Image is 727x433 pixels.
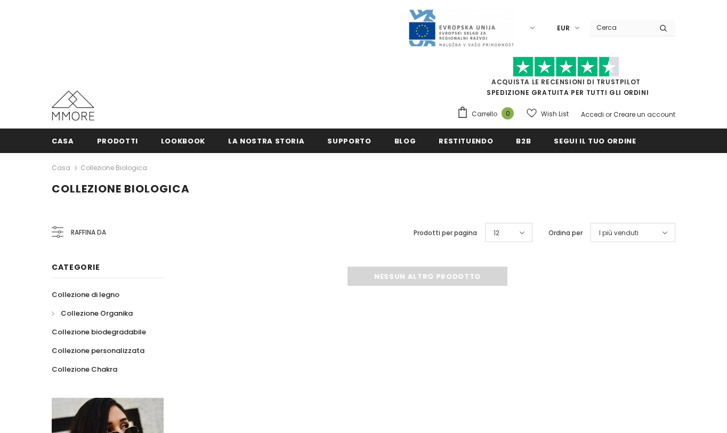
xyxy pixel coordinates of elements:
span: Segui il tuo ordine [554,136,636,146]
a: Casa [52,162,70,174]
a: Collezione biodegradabile [52,323,146,341]
a: Casa [52,129,74,153]
span: EUR [557,23,570,34]
a: Collezione Chakra [52,360,117,379]
span: Categorie [52,262,100,272]
span: Collezione biologica [52,181,190,196]
span: B2B [516,136,531,146]
span: La nostra storia [228,136,304,146]
a: Collezione di legno [52,285,119,304]
a: supporto [327,129,371,153]
span: Collezione biodegradabile [52,327,146,337]
label: Prodotti per pagina [414,228,477,238]
a: Carrello 0 [457,106,519,122]
span: 12 [494,228,499,238]
a: Wish List [527,105,569,123]
img: Fidati di Pilot Stars [513,57,619,77]
span: 0 [502,107,514,119]
input: Search Site [590,20,651,35]
span: Casa [52,136,74,146]
span: or [605,110,612,119]
span: Restituendo [439,136,493,146]
a: Accedi [581,110,604,119]
a: Javni Razpis [408,23,514,32]
a: B2B [516,129,531,153]
a: Creare un account [613,110,675,119]
a: Collezione Organika [52,304,133,323]
img: Casi MMORE [52,91,94,121]
span: Prodotti [97,136,138,146]
a: Acquista le recensioni di TrustPilot [491,77,641,86]
span: Collezione Chakra [52,364,117,374]
span: Collezione di legno [52,290,119,300]
a: Collezione biologica [80,163,147,172]
span: Collezione personalizzata [52,346,144,356]
a: Collezione personalizzata [52,341,144,360]
a: Restituendo [439,129,493,153]
a: Prodotti [97,129,138,153]
span: SPEDIZIONE GRATUITA PER TUTTI GLI ORDINI [457,61,675,97]
label: Ordina per [548,228,583,238]
a: Lookbook [161,129,205,153]
span: supporto [327,136,371,146]
span: Lookbook [161,136,205,146]
span: Wish List [541,109,569,119]
span: Collezione Organika [61,308,133,318]
span: Carrello [472,109,497,119]
a: Blog [394,129,416,153]
a: Segui il tuo ordine [554,129,636,153]
span: Blog [394,136,416,146]
img: Javni Razpis [408,9,514,47]
span: Raffina da [71,227,106,238]
a: La nostra storia [228,129,304,153]
span: I più venduti [599,228,639,238]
